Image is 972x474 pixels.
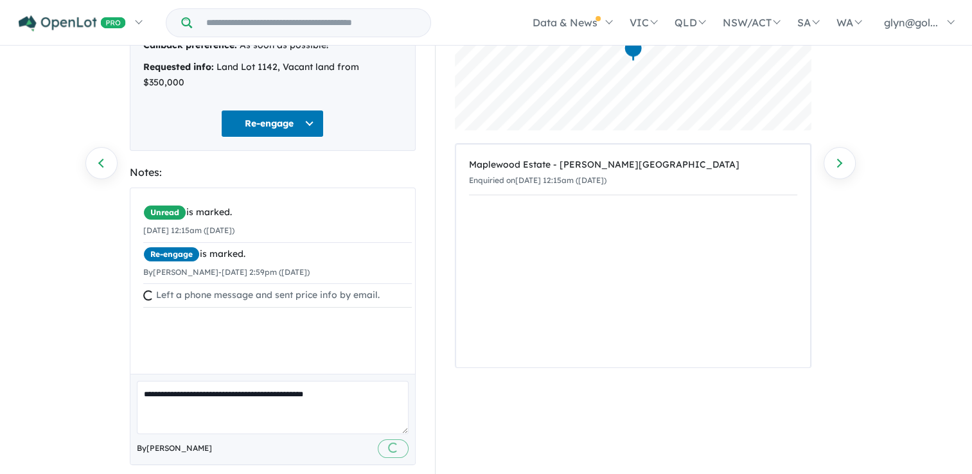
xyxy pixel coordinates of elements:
a: Maplewood Estate - [PERSON_NAME][GEOGRAPHIC_DATA]Enquiried on[DATE] 12:15am ([DATE]) [469,151,797,195]
input: Try estate name, suburb, builder or developer [195,9,428,37]
div: Land Lot 1142, Vacant land from $350,000 [143,60,402,91]
span: Unread [143,205,186,220]
small: By [PERSON_NAME] - [DATE] 2:59pm ([DATE]) [143,267,310,277]
small: Enquiried on [DATE] 12:15am ([DATE]) [469,175,606,185]
div: Maplewood Estate - [PERSON_NAME][GEOGRAPHIC_DATA] [469,157,797,173]
span: glyn@gol... [884,16,938,29]
div: Notes: [130,164,416,181]
img: Openlot PRO Logo White [19,15,126,31]
div: Map marker [623,39,642,62]
small: [DATE] 12:15am ([DATE]) [143,225,234,235]
span: By [PERSON_NAME] [137,442,212,455]
div: is marked. [143,247,412,262]
strong: Requested info: [143,61,214,73]
span: Re-engage [143,247,200,262]
div: is marked. [143,205,412,220]
button: Re-engage [221,110,324,137]
span: Left a phone message and sent price info by email. [156,289,380,301]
